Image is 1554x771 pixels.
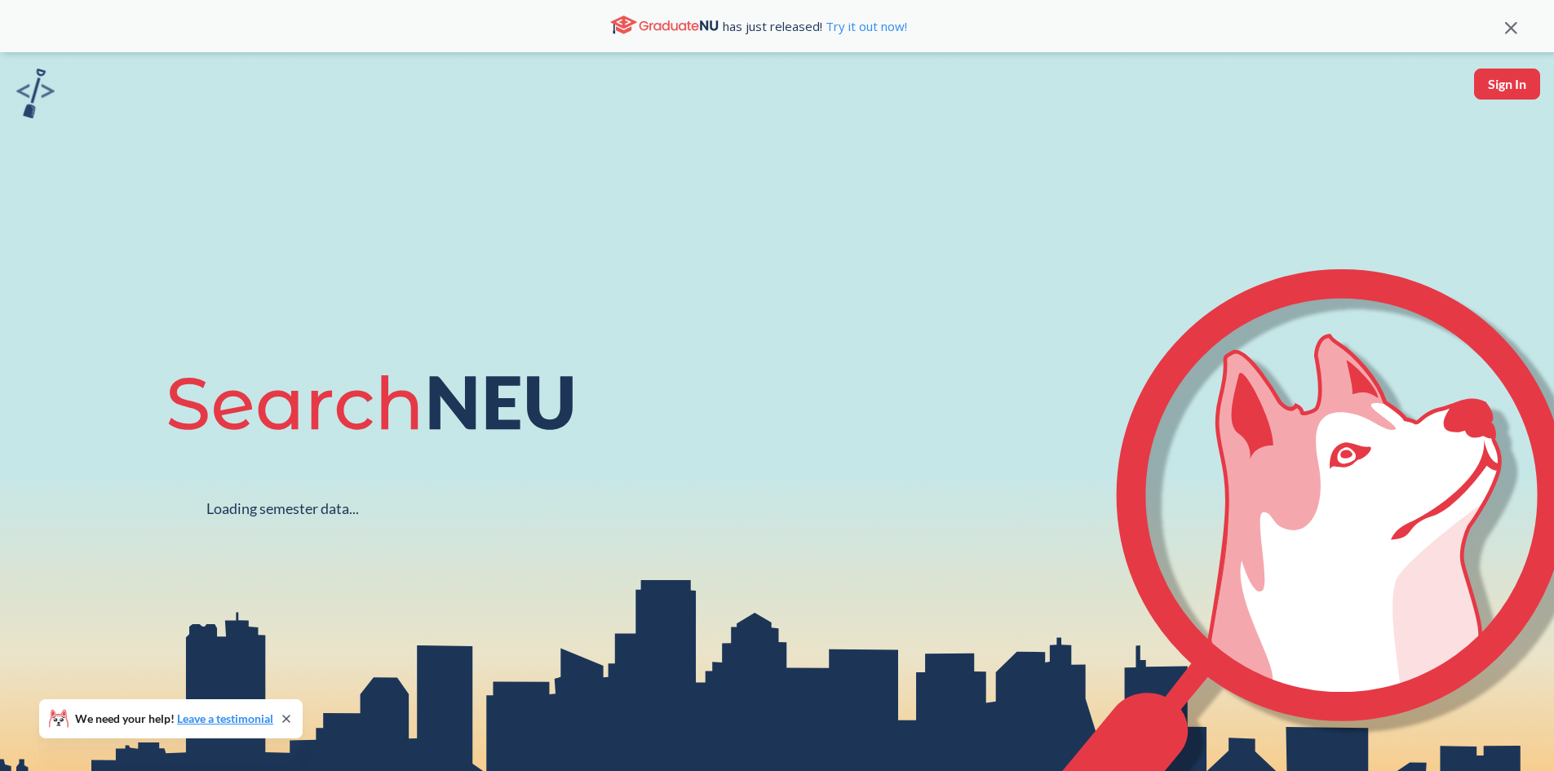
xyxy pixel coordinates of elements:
[75,713,273,724] span: We need your help!
[206,499,359,518] div: Loading semester data...
[16,69,55,123] a: sandbox logo
[723,17,907,35] span: has just released!
[177,711,273,725] a: Leave a testimonial
[822,18,907,34] a: Try it out now!
[16,69,55,118] img: sandbox logo
[1474,69,1540,100] button: Sign In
